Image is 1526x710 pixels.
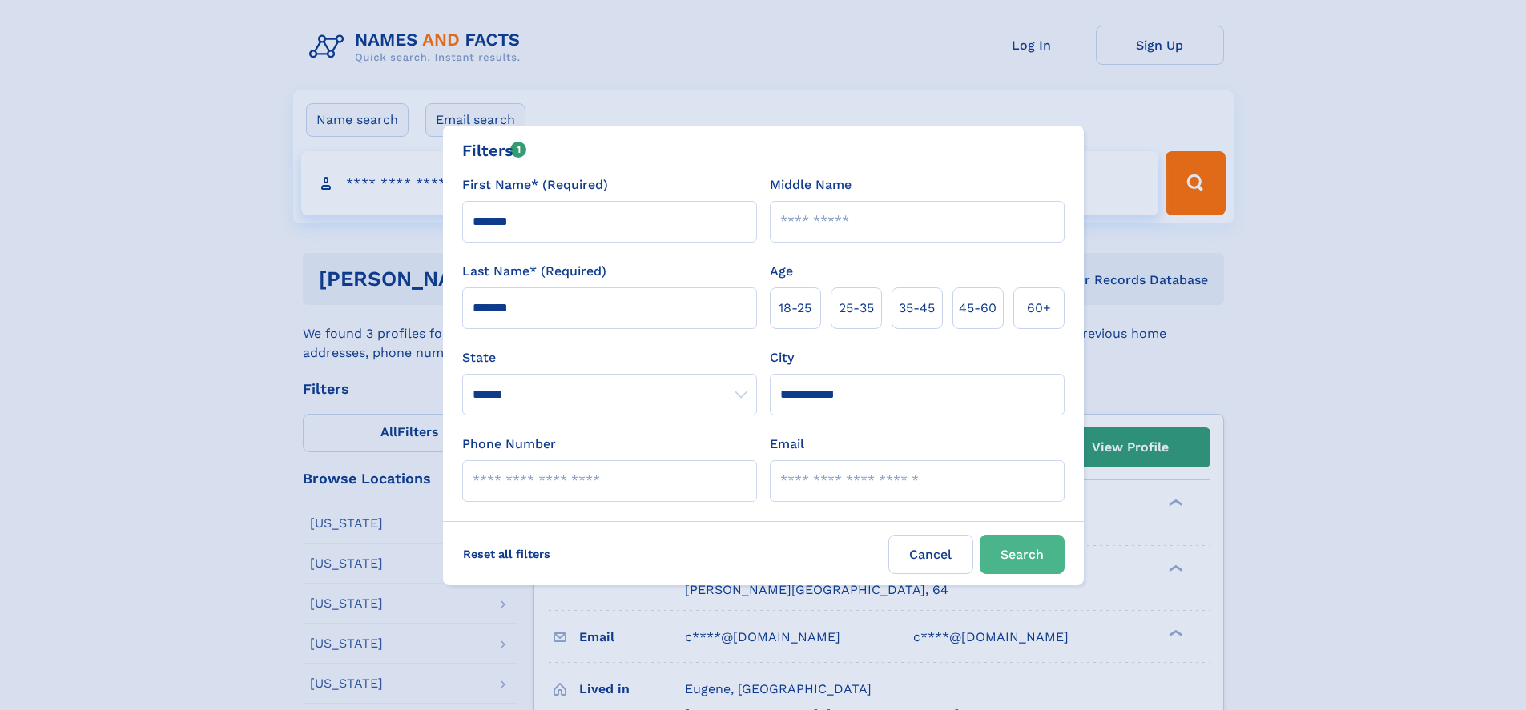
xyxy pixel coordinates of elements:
label: Phone Number [462,435,556,454]
label: Middle Name [770,175,852,195]
label: City [770,348,794,367]
label: Last Name* (Required) [462,262,606,281]
label: First Name* (Required) [462,175,608,195]
label: Email [770,435,804,454]
span: 60+ [1027,299,1051,318]
label: Reset all filters [453,535,561,573]
div: Filters [462,138,527,162]
span: 25‑35 [839,299,874,318]
label: State [462,348,757,367]
span: 35‑45 [899,299,935,318]
button: Search [980,535,1065,574]
span: 18‑25 [779,299,811,318]
label: Cancel [888,535,973,574]
label: Age [770,262,793,281]
span: 45‑60 [959,299,997,318]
